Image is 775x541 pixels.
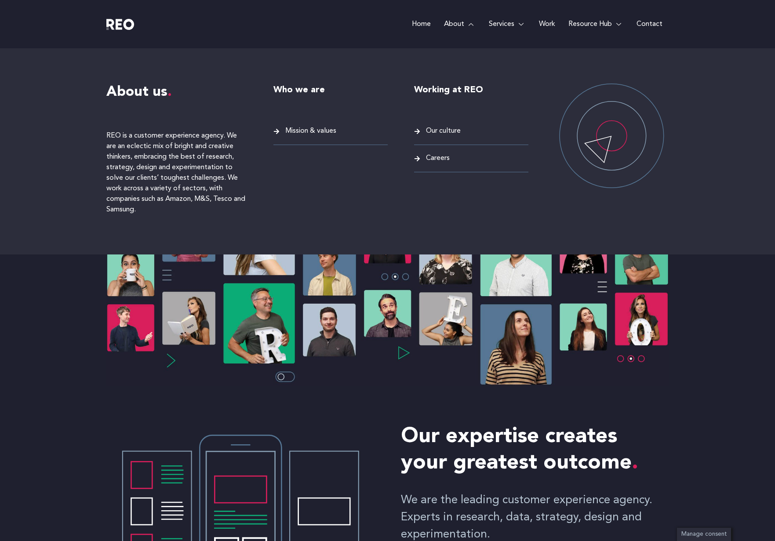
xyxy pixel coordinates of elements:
a: Mission & values [273,125,388,137]
p: REO is a customer experience agency. We are an eclectic mix of bright and creative thinkers, embr... [106,131,247,215]
span: Mission & values [283,125,336,137]
span: About us [106,85,172,99]
h6: Working at REO [414,84,528,97]
span: Our culture [424,125,461,137]
a: Careers [414,152,528,164]
h6: Who we are [273,84,388,97]
a: Our culture [414,125,528,137]
span: Careers [424,152,450,164]
span: Manage consent [681,531,727,537]
span: Our expertise creates your greatest outcome [401,426,638,474]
